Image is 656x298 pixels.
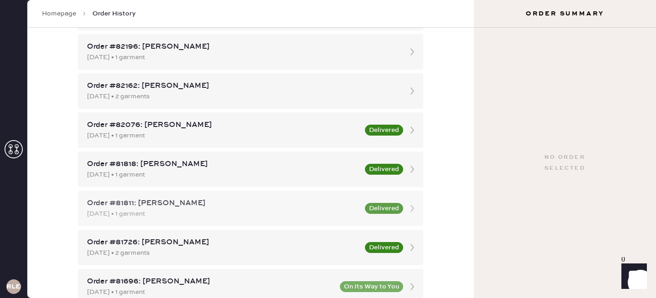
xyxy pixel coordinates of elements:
div: Order #81818: [PERSON_NAME] [87,159,359,170]
span: Order History [92,9,136,18]
a: Homepage [42,9,76,18]
div: Order #82076: [PERSON_NAME] [87,120,359,131]
div: [DATE] • 1 garment [87,170,359,180]
h3: Order Summary [474,9,656,18]
div: [DATE] • 2 garments [87,91,398,101]
div: Order #82162: [PERSON_NAME] [87,81,398,91]
div: [DATE] • 1 garment [87,287,334,297]
div: [DATE] • 1 garment [87,131,359,141]
div: Order #81696: [PERSON_NAME] [87,276,334,287]
div: Order #81811: [PERSON_NAME] [87,198,359,209]
h3: RLESA [6,283,21,290]
button: Delivered [365,125,403,136]
div: [DATE] • 2 garments [87,248,359,258]
div: Order #81726: [PERSON_NAME] [87,237,359,248]
button: On Its Way to You [340,281,403,292]
div: [DATE] • 1 garment [87,52,398,62]
button: Delivered [365,203,403,214]
iframe: Front Chat [613,257,652,296]
div: [DATE] • 1 garment [87,209,359,219]
div: No order selected [544,152,585,174]
button: Delivered [365,164,403,175]
div: Order #82196: [PERSON_NAME] [87,41,398,52]
button: Delivered [365,242,403,253]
